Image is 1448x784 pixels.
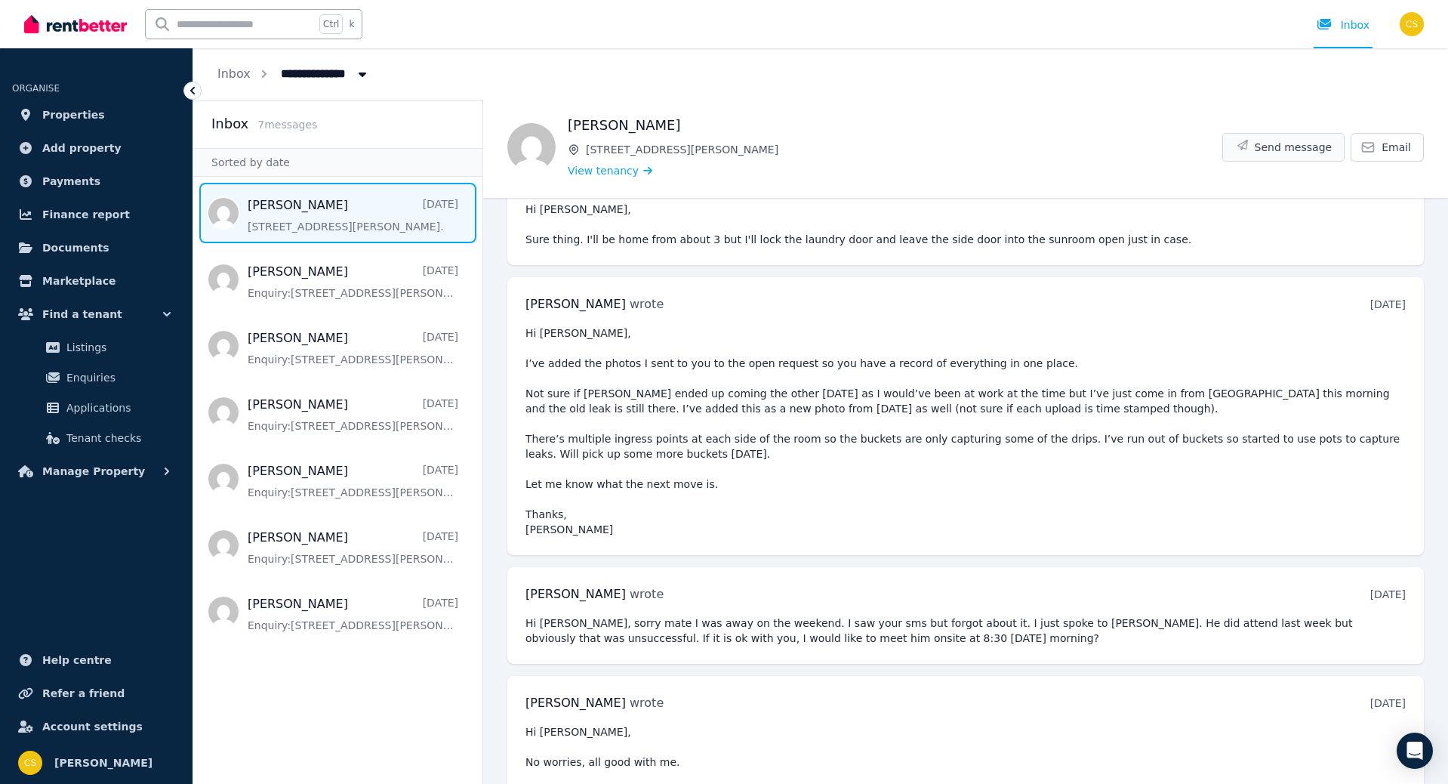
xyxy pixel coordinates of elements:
a: [PERSON_NAME][DATE]Enquiry:[STREET_ADDRESS][PERSON_NAME]. [248,595,458,633]
span: Email [1382,140,1411,155]
span: Manage Property [42,462,145,480]
button: Find a tenant [12,299,180,329]
a: [PERSON_NAME][DATE]Enquiry:[STREET_ADDRESS][PERSON_NAME]. [248,263,458,301]
img: Sam Holz [507,123,556,171]
span: wrote [630,297,664,311]
a: Payments [12,166,180,196]
h1: [PERSON_NAME] [568,115,1222,136]
pre: Hi [PERSON_NAME], I’ve added the photos I sent to you to the open request so you have a record of... [525,326,1406,537]
a: [PERSON_NAME][DATE]Enquiry:[STREET_ADDRESS][PERSON_NAME]. [248,396,458,434]
pre: Hi [PERSON_NAME], sorry mate I was away on the weekend. I saw your sms but forgot about it. I jus... [525,616,1406,646]
span: Account settings [42,718,143,736]
time: [DATE] [1370,697,1406,709]
span: [PERSON_NAME] [54,754,153,772]
span: Add property [42,139,122,157]
pre: Hi [PERSON_NAME], Sure thing. I'll be home from about 3 but I'll lock the laundry door and leave ... [525,202,1406,247]
time: [DATE] [1370,588,1406,600]
a: Tenant checks [18,423,174,453]
span: Tenant checks [66,429,168,447]
button: Send message [1223,134,1345,161]
a: Email [1351,133,1424,162]
a: Inbox [217,66,251,81]
div: Inbox [1317,17,1369,32]
span: wrote [630,696,664,710]
a: Finance report [12,199,180,230]
span: Ctrl [319,14,343,34]
span: Finance report [42,205,130,224]
span: Listings [66,338,168,357]
a: View tenancy [568,163,652,178]
a: Add property [12,133,180,163]
a: Refer a friend [12,678,180,708]
a: Marketplace [12,266,180,296]
button: Manage Property [12,456,180,486]
a: Help centre [12,645,180,675]
span: [PERSON_NAME] [525,297,626,311]
span: Properties [42,106,105,124]
span: Marketplace [42,272,116,290]
span: [PERSON_NAME] [525,696,626,710]
h2: Inbox [211,113,248,134]
div: Open Intercom Messenger [1397,733,1433,769]
img: RentBetter [24,13,127,35]
a: [PERSON_NAME][DATE]Enquiry:[STREET_ADDRESS][PERSON_NAME]. [248,462,458,500]
div: Sorted by date [193,148,482,177]
nav: Message list [193,177,482,648]
span: wrote [630,587,664,601]
span: Applications [66,399,168,417]
span: View tenancy [568,163,639,178]
time: [DATE] [1370,298,1406,310]
a: Documents [12,233,180,263]
a: Enquiries [18,363,174,393]
span: [PERSON_NAME] [525,587,626,601]
a: [PERSON_NAME][DATE]Enquiry:[STREET_ADDRESS][PERSON_NAME]. [248,529,458,566]
span: Help centre [42,651,112,669]
span: Find a tenant [42,305,122,323]
a: [PERSON_NAME][DATE]Enquiry:[STREET_ADDRESS][PERSON_NAME]. [248,329,458,367]
a: Listings [18,332,174,363]
span: 7 message s [257,119,317,131]
a: Account settings [12,711,180,742]
a: Applications [18,393,174,423]
span: [STREET_ADDRESS][PERSON_NAME] [586,142,1222,157]
span: Enquiries [66,369,168,387]
span: Documents [42,239,109,257]
span: k [349,18,354,30]
img: Clinton Smith [1400,12,1424,36]
span: Payments [42,172,100,190]
nav: Breadcrumb [193,48,394,100]
span: ORGANISE [12,83,60,94]
span: Send message [1255,140,1332,155]
img: Clinton Smith [18,751,42,775]
a: [PERSON_NAME][DATE][STREET_ADDRESS][PERSON_NAME]. [248,196,458,234]
span: Refer a friend [42,684,125,702]
a: Properties [12,100,180,130]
